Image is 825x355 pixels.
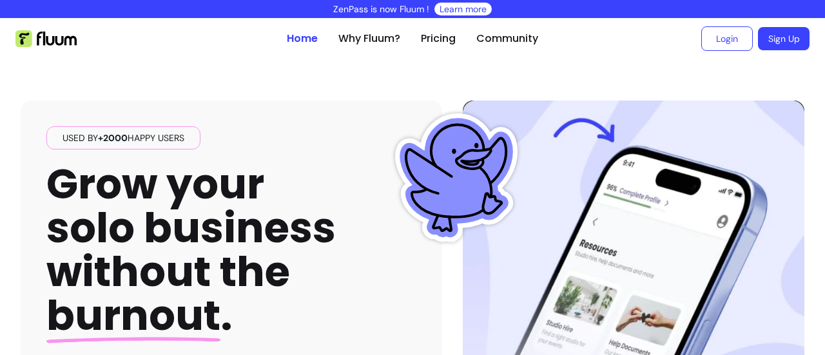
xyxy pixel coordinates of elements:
[46,162,336,338] h1: Grow your solo business without the .
[440,3,487,15] a: Learn more
[701,26,753,51] a: Login
[46,287,220,344] span: burnout
[287,31,318,46] a: Home
[421,31,456,46] a: Pricing
[338,31,400,46] a: Why Fluum?
[758,27,810,50] a: Sign Up
[15,30,77,47] img: Fluum Logo
[98,132,128,144] span: +2000
[476,31,538,46] a: Community
[333,3,429,15] p: ZenPass is now Fluum !
[57,131,189,144] span: Used by happy users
